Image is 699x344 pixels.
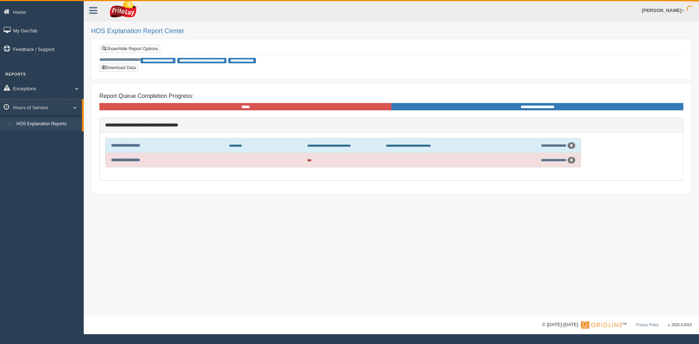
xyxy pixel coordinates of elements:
div: © [DATE]-[DATE] - ™ [542,321,692,329]
span: v. 2025.4.2019 [668,323,692,327]
img: Gridline [581,321,622,329]
a: HOS Violation Audit Reports [13,130,82,143]
a: HOS Explanation Reports [13,118,82,131]
h2: HOS Explanation Report Center [91,28,692,35]
h4: Report Queue Completion Progress: [99,93,683,99]
a: Privacy Policy [636,323,659,327]
button: Download Data [99,64,138,72]
a: Show/Hide Report Options [100,45,160,53]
